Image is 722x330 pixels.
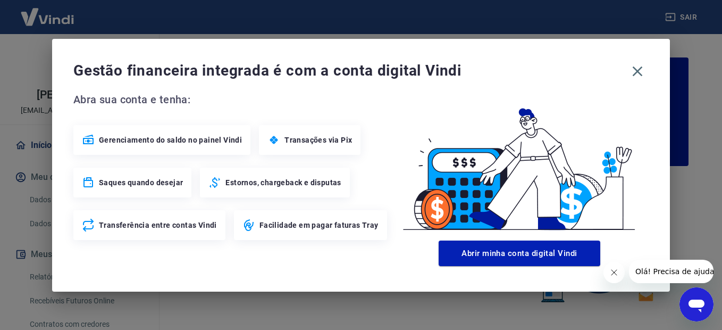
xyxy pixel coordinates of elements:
[73,60,626,81] span: Gestão financeira integrada é com a conta digital Vindi
[284,135,352,145] span: Transações via Pix
[73,91,390,108] span: Abra sua conta e tenha:
[390,91,649,236] img: Good Billing
[679,287,713,321] iframe: Botão para abrir a janela de mensagens
[225,177,341,188] span: Estornos, chargeback e disputas
[99,220,217,230] span: Transferência entre contas Vindi
[6,7,89,16] span: Olá! Precisa de ajuda?
[259,220,379,230] span: Facilidade em pagar faturas Tray
[603,262,625,283] iframe: Fechar mensagem
[99,135,242,145] span: Gerenciamento do saldo no painel Vindi
[439,241,600,266] button: Abrir minha conta digital Vindi
[629,260,713,283] iframe: Mensagem da empresa
[99,177,183,188] span: Saques quando desejar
